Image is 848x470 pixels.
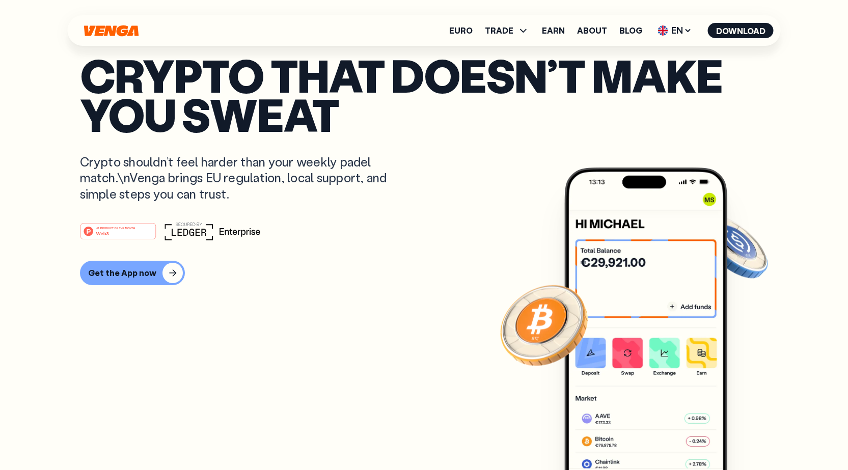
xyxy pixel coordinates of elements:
span: TRADE [485,26,513,35]
img: Bitcoin [498,279,590,371]
svg: Home [83,25,140,37]
button: Download [708,23,774,38]
tspan: Web3 [96,231,108,236]
p: Crypto that doesn’t make you sweat [80,56,769,133]
button: Get the App now [80,261,185,285]
tspan: #1 PRODUCT OF THE MONTH [96,227,135,230]
a: Euro [449,26,473,35]
a: Get the App now [80,261,769,285]
a: About [577,26,607,35]
div: Get the App now [88,268,156,278]
img: USDC coin [697,210,770,284]
a: Earn [542,26,565,35]
a: Blog [619,26,642,35]
p: Crypto shouldn’t feel harder than your weekly padel match.\nVenga brings EU regulation, local sup... [80,154,402,202]
span: EN [654,22,696,39]
span: TRADE [485,24,530,37]
img: flag-uk [658,25,668,36]
a: #1 PRODUCT OF THE MONTHWeb3 [80,229,156,242]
